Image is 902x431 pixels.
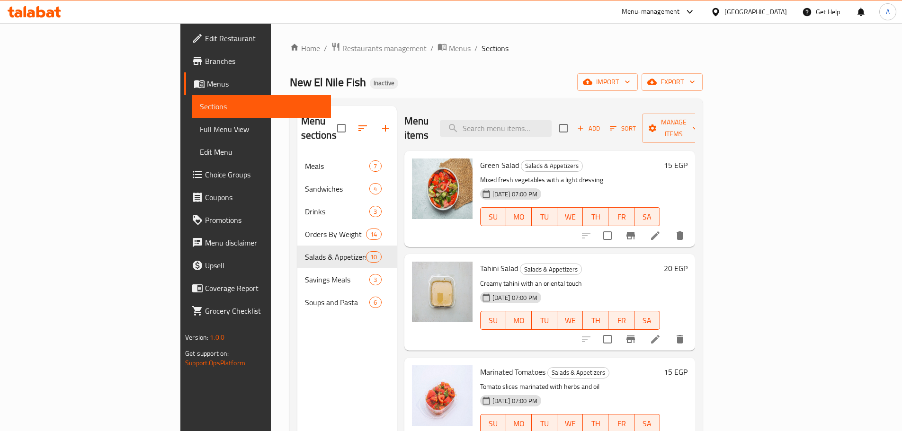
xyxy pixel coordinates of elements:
span: Edit Menu [200,146,323,158]
span: Coupons [205,192,323,203]
h6: 15 EGP [664,365,688,378]
span: New El Nile Fish [290,71,366,93]
span: Tahini Salad [480,261,518,275]
span: Marinated Tomatoes [480,365,545,379]
span: TU [536,210,554,224]
span: SU [484,314,502,327]
span: TH [587,314,605,327]
button: TU [532,207,557,226]
span: Upsell [205,260,323,271]
div: items [369,297,381,308]
span: A [886,7,890,17]
span: Grocery Checklist [205,305,323,317]
span: Branches [205,55,323,67]
a: Choice Groups [184,163,331,186]
div: items [366,229,381,240]
a: Edit menu item [650,230,661,241]
span: SU [484,417,502,431]
span: TH [587,210,605,224]
div: Salads & Appetizers [521,160,583,172]
nav: breadcrumb [290,42,703,54]
span: [DATE] 07:00 PM [489,396,541,405]
div: Savings Meals3 [297,268,397,291]
a: Restaurants management [331,42,427,54]
span: Menus [449,43,471,54]
span: Select to update [598,329,617,349]
a: Sections [192,95,331,118]
button: delete [669,328,691,351]
button: SU [480,311,506,330]
span: 6 [370,298,381,307]
span: Drinks [305,206,370,217]
span: Add item [573,121,604,136]
img: Marinated Tomatoes [412,365,473,426]
div: items [369,183,381,194]
div: items [366,251,381,263]
div: Drinks3 [297,200,397,223]
span: TU [536,314,554,327]
span: Version: [185,331,208,343]
span: Sandwiches [305,183,370,194]
span: MO [510,314,528,327]
span: 10 [366,253,381,262]
a: Edit Restaurant [184,27,331,50]
span: Sort sections [351,117,374,140]
span: Menus [207,78,323,89]
div: [GEOGRAPHIC_DATA] [724,7,787,17]
span: [DATE] 07:00 PM [489,190,541,199]
a: Upsell [184,254,331,277]
button: Add section [374,117,397,140]
a: Edit Menu [192,141,331,163]
button: TH [583,311,608,330]
button: Branch-specific-item [619,224,642,247]
a: Grocery Checklist [184,299,331,322]
button: TH [583,207,608,226]
a: Coupons [184,186,331,209]
span: TH [587,417,605,431]
span: Restaurants management [342,43,427,54]
a: Coverage Report [184,277,331,299]
div: Meals7 [297,155,397,177]
span: Inactive [370,79,398,87]
span: Sections [482,43,509,54]
span: Salads & Appetizers [521,160,582,171]
div: Menu-management [622,6,680,18]
span: 7 [370,162,381,171]
a: Branches [184,50,331,72]
div: Sandwiches4 [297,177,397,200]
span: FR [612,210,630,224]
span: SA [638,417,656,431]
p: Tomato slices marinated with herbs and oil [480,381,660,393]
div: Salads & Appetizers [305,251,366,263]
button: SA [634,311,660,330]
span: Soups and Pasta [305,297,370,308]
span: Salads & Appetizers [520,264,581,275]
h6: 15 EGP [664,158,688,172]
span: Manage items [650,116,698,140]
span: FR [612,417,630,431]
a: Support.OpsPlatform [185,357,245,369]
img: Tahini Salad [412,262,473,322]
span: Savings Meals [305,274,370,285]
button: FR [608,207,634,226]
span: export [649,76,695,88]
div: items [369,274,381,285]
span: Meals [305,160,370,172]
span: Select section [554,118,573,138]
span: Orders By Weight [305,229,366,240]
span: 3 [370,207,381,216]
p: Mixed fresh vegetables with a light dressing [480,174,660,186]
span: 1.0.0 [210,331,224,343]
span: import [585,76,630,88]
button: Sort [607,121,638,136]
a: Menus [438,42,471,54]
span: SA [638,210,656,224]
nav: Menu sections [297,151,397,317]
span: Sort [610,123,636,134]
li: / [474,43,478,54]
h2: Menu items [404,114,429,142]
